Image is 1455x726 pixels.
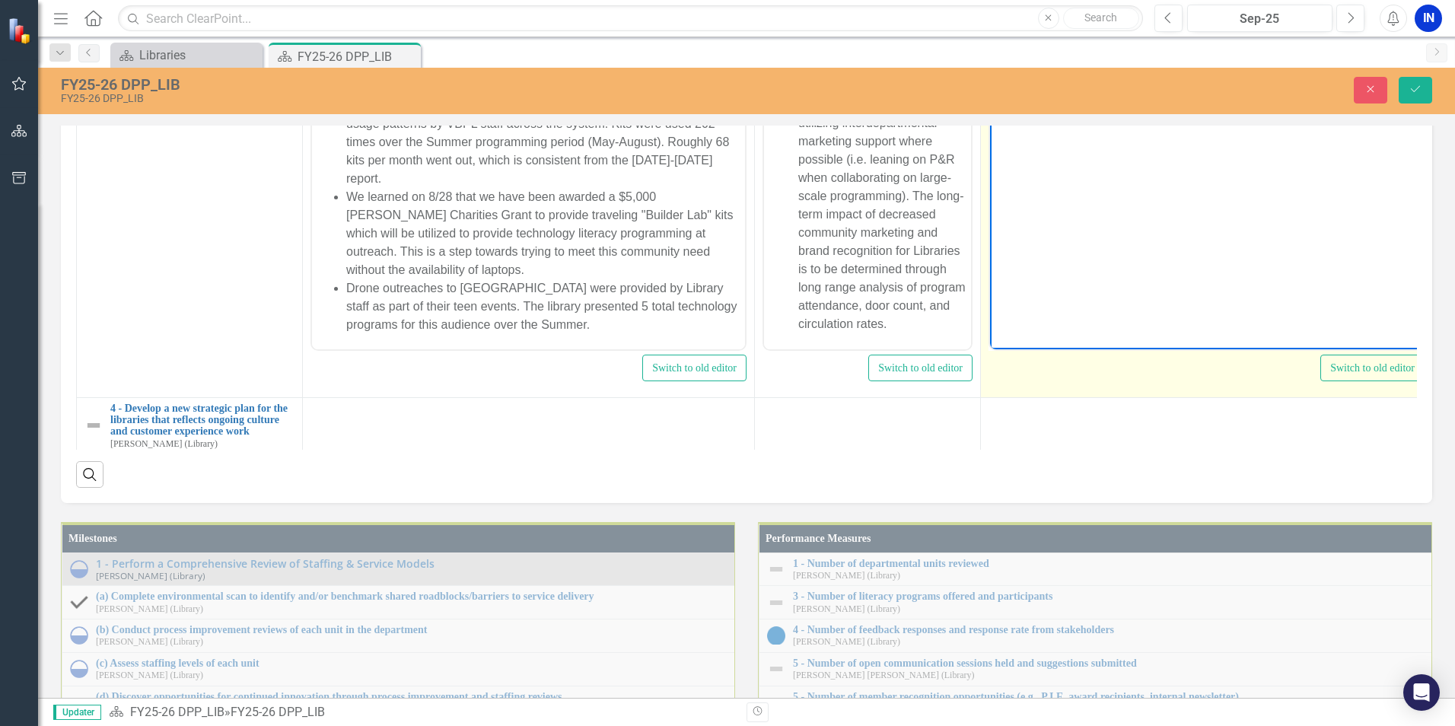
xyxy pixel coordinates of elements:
[53,705,101,720] span: Updater
[231,705,325,719] div: FY25-26 DPP_LIB
[990,84,1423,349] iframe: Rich Text Area
[8,18,34,44] img: ClearPoint Strategy
[764,84,971,349] iframe: Rich Text Area
[110,439,218,449] small: [PERSON_NAME] (Library)
[109,704,735,721] div: »
[1415,5,1442,32] button: IN
[298,47,417,66] div: FY25-26 DPP_LIB
[139,46,259,65] div: Libraries
[642,355,747,381] button: Switch to old editor
[1063,8,1139,29] button: Search
[114,46,259,65] a: Libraries
[118,5,1143,32] input: Search ClearPoint...
[110,403,295,438] a: 4 - Develop a new strategic plan for the libraries that reflects ongoing culture and customer exp...
[312,84,745,349] iframe: Rich Text Area
[868,355,973,381] button: Switch to old editor
[1187,5,1332,32] button: Sep-25
[1192,10,1327,28] div: Sep-25
[1084,11,1117,24] span: Search
[61,76,834,93] div: FY25-26 DPP_LIB
[61,93,834,104] div: FY25-26 DPP_LIB
[84,416,103,435] img: Not Defined
[130,705,224,719] a: FY25-26 DPP_LIB
[1320,355,1425,381] button: Switch to old editor
[1403,674,1440,711] div: Open Intercom Messenger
